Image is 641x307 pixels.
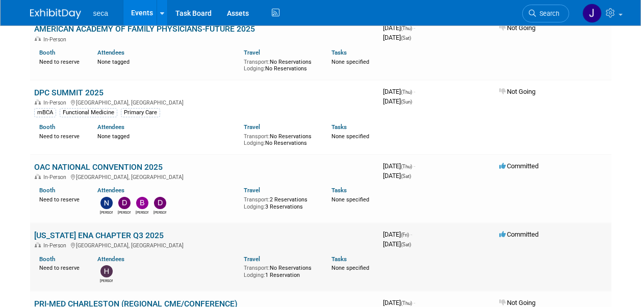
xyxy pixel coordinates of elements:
a: OAC NATIONAL CONVENTION 2025 [34,162,163,172]
span: (Thu) [401,300,412,306]
a: Attendees [97,123,124,131]
a: Booth [39,49,55,56]
img: In-Person Event [35,99,41,105]
span: None specified [331,196,369,203]
img: In-Person Event [35,36,41,41]
span: - [411,231,412,238]
a: Attendees [97,187,124,194]
a: [US_STATE] ENA CHAPTER Q3 2025 [34,231,164,240]
span: - [414,24,415,32]
div: [GEOGRAPHIC_DATA], [GEOGRAPHIC_DATA] [34,241,375,249]
span: None specified [331,59,369,65]
a: Travel [244,187,260,194]
span: Committed [499,231,539,238]
span: (Thu) [401,89,412,95]
a: Tasks [331,187,347,194]
a: Tasks [331,49,347,56]
a: Search [522,5,569,22]
span: Lodging: [244,203,265,210]
span: seca [93,9,109,17]
span: [DATE] [383,97,412,105]
span: [DATE] [383,299,415,306]
a: Travel [244,49,260,56]
span: [DATE] [383,24,415,32]
span: (Sat) [401,242,411,247]
span: In-Person [43,36,69,43]
span: Not Going [499,299,535,306]
img: In-Person Event [35,174,41,179]
a: Booth [39,187,55,194]
span: - [414,299,415,306]
span: Not Going [499,88,535,95]
span: Lodging: [244,65,265,72]
div: [GEOGRAPHIC_DATA], [GEOGRAPHIC_DATA] [34,172,375,181]
a: DPC SUMMIT 2025 [34,88,104,97]
span: (Thu) [401,164,412,169]
span: (Sun) [401,99,412,105]
a: Tasks [331,123,347,131]
span: (Fri) [401,232,409,238]
span: Transport: [244,59,270,65]
a: Booth [39,255,55,263]
img: Danielle Decker [118,197,131,209]
span: [DATE] [383,172,411,180]
img: Nina Crowley [100,197,113,209]
span: None specified [331,265,369,271]
span: In-Person [43,99,69,106]
div: Primary Care [121,108,160,117]
a: Travel [244,255,260,263]
div: Nina Crowley [100,209,113,215]
div: Need to reserve [39,131,83,140]
span: Transport: [244,196,270,203]
a: Tasks [331,255,347,263]
img: ExhibitDay [30,9,81,19]
div: Need to reserve [39,194,83,203]
img: Bobby Ison [136,197,148,209]
div: mBCA [34,108,56,117]
div: Functional Medicine [60,108,117,117]
div: Hasan Abdallah [100,277,113,284]
span: Not Going [499,24,535,32]
img: Duane Jones [154,197,166,209]
div: No Reservations No Reservations [244,57,316,72]
span: Search [536,10,559,17]
a: AMERICAN ACADEMY OF FAMILY PHYSICIANS-FUTURE 2025 [34,24,255,34]
a: Booth [39,123,55,131]
a: Attendees [97,49,124,56]
span: Committed [499,162,539,170]
a: Attendees [97,255,124,263]
span: In-Person [43,174,69,181]
span: [DATE] [383,88,415,95]
span: (Sat) [401,173,411,179]
div: No Reservations No Reservations [244,131,316,147]
span: None specified [331,133,369,140]
img: Jose Gregory [582,4,602,23]
div: None tagged [97,131,236,140]
img: Hasan Abdallah [100,265,113,277]
div: 2 Reservations 3 Reservations [244,194,316,210]
div: None tagged [97,57,236,66]
span: [DATE] [383,34,411,41]
div: [GEOGRAPHIC_DATA], [GEOGRAPHIC_DATA] [34,98,375,106]
div: Duane Jones [153,209,166,215]
span: (Sat) [401,35,411,41]
span: Transport: [244,133,270,140]
div: Bobby Ison [136,209,148,215]
span: Lodging: [244,140,265,146]
span: Lodging: [244,272,265,278]
span: [DATE] [383,231,412,238]
span: [DATE] [383,162,415,170]
span: (Thu) [401,25,412,31]
span: [DATE] [383,240,411,248]
div: Danielle Decker [118,209,131,215]
a: Travel [244,123,260,131]
span: - [414,88,415,95]
img: In-Person Event [35,242,41,247]
div: Need to reserve [39,57,83,66]
span: - [414,162,415,170]
span: In-Person [43,242,69,249]
div: Need to reserve [39,263,83,272]
span: Transport: [244,265,270,271]
div: No Reservations 1 Reservation [244,263,316,278]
